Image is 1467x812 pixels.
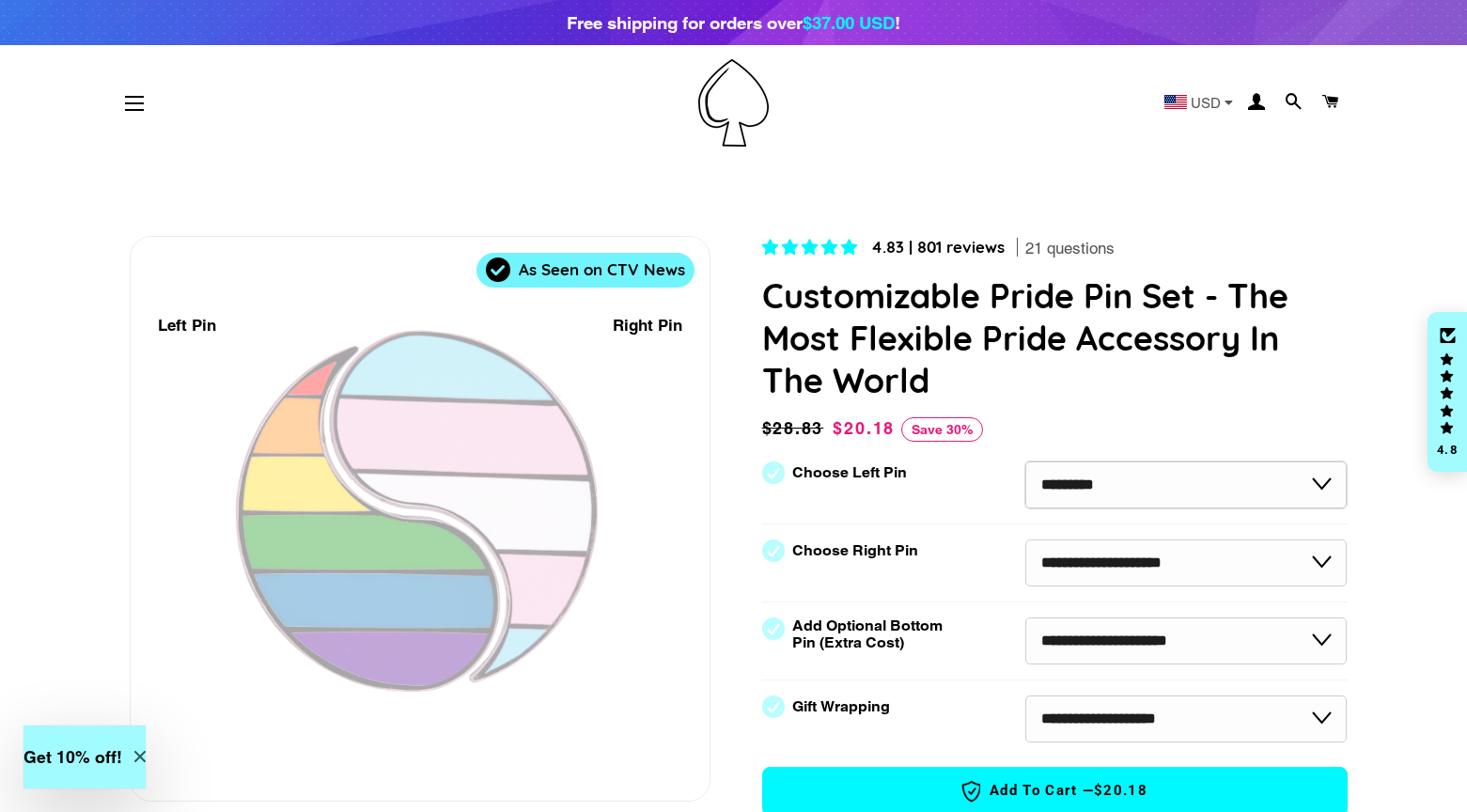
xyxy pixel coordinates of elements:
span: Save 30% [901,417,983,442]
span: $20.18 [1094,781,1147,801]
div: Free shipping for orders over ! [567,9,900,36]
span: 21 questions [1025,238,1115,260]
span: $20.18 [833,418,895,438]
span: USD [1191,96,1221,110]
div: Click to open Judge.me floating reviews tab [1428,312,1467,472]
div: Right Pin [613,313,682,338]
label: Choose Left Pin [792,464,907,481]
span: $28.83 [762,415,829,442]
label: Choose Right Pin [792,542,918,559]
span: Add to Cart — [791,779,1319,804]
span: 4.83 | 801 reviews [871,237,1005,257]
label: Gift Wrapping [792,698,890,715]
h1: Customizable Pride Pin Set - The Most Flexible Pride Accessory In The World [762,274,1348,401]
label: Add Optional Bottom Pin (Extra Cost) [792,617,950,651]
img: Pin-Ace [698,59,769,147]
span: $37.00 USD [803,12,895,33]
div: 1 / 9 [131,237,710,801]
div: 4.8 [1436,444,1459,456]
span: 4.83 stars [762,238,862,257]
